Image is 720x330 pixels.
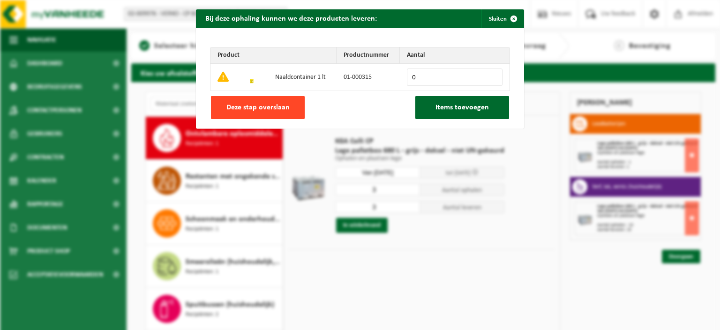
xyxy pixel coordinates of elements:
[226,104,290,111] span: Deze stap overslaan
[210,47,337,64] th: Product
[244,69,259,84] img: 01-000315
[435,104,489,111] span: Items toevoegen
[337,64,400,91] td: 01-000315
[481,9,523,28] button: Sluiten
[337,47,400,64] th: Productnummer
[196,9,386,27] h2: Bij deze ophaling kunnen we deze producten leveren:
[268,64,337,91] td: Naaldcontainer 1 lt
[415,96,509,119] button: Items toevoegen
[400,47,510,64] th: Aantal
[211,96,305,119] button: Deze stap overslaan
